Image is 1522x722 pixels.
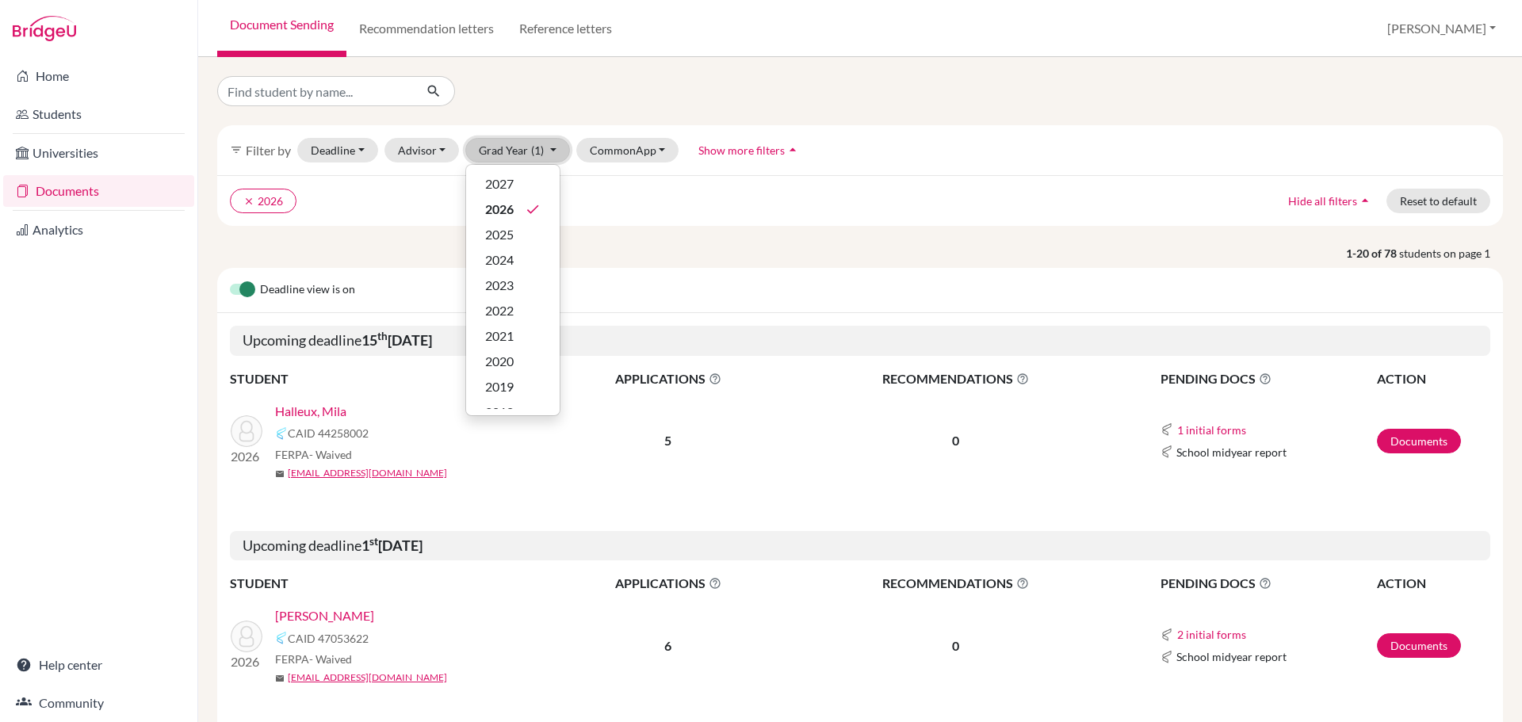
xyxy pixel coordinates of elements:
p: 0 [790,431,1122,450]
button: 2018 [466,399,560,425]
span: 2019 [485,377,514,396]
a: [EMAIL_ADDRESS][DOMAIN_NAME] [288,670,447,685]
sup: th [377,330,388,342]
img: Common App logo [1161,423,1173,436]
button: 2019 [466,374,560,399]
b: 5 [664,433,671,448]
button: 2025 [466,222,560,247]
button: Advisor [384,138,460,162]
button: 2020 [466,349,560,374]
button: 2024 [466,247,560,273]
b: 1 [DATE] [361,537,423,554]
a: Documents [1377,633,1461,658]
span: 2023 [485,276,514,295]
input: Find student by name... [217,76,414,106]
span: FERPA [275,651,352,667]
span: PENDING DOCS [1161,369,1375,388]
span: CAID 47053622 [288,630,369,647]
a: [EMAIL_ADDRESS][DOMAIN_NAME] [288,466,447,480]
i: filter_list [230,143,243,156]
span: Hide all filters [1288,194,1357,208]
button: Show more filtersarrow_drop_up [685,138,814,162]
span: APPLICATIONS [548,369,789,388]
button: 2 initial forms [1176,625,1247,644]
sup: st [369,535,378,548]
span: mail [275,674,285,683]
button: 2027 [466,171,560,197]
strong: 1-20 of 78 [1346,245,1399,262]
button: Hide all filtersarrow_drop_up [1275,189,1386,213]
img: Common App logo [1161,651,1173,663]
span: APPLICATIONS [548,574,789,593]
i: clear [243,196,254,207]
span: 2018 [485,403,514,422]
button: 1 initial forms [1176,421,1247,439]
button: 2022 [466,298,560,323]
div: Grad Year(1) [465,164,560,416]
a: Community [3,687,194,719]
p: 2026 [231,447,262,466]
p: 2026 [231,652,262,671]
span: School midyear report [1176,444,1287,460]
span: 2020 [485,352,514,371]
span: 2027 [485,174,514,193]
span: 2026 [485,200,514,219]
th: STUDENT [230,573,547,594]
span: RECOMMENDATIONS [790,574,1122,593]
span: Show more filters [698,143,785,157]
span: 2024 [485,250,514,269]
b: 6 [664,638,671,653]
a: [PERSON_NAME] [275,606,374,625]
a: Students [3,98,194,130]
span: - Waived [309,448,352,461]
img: Patterson, Lucy [231,621,262,652]
span: Filter by [246,143,291,158]
i: arrow_drop_up [1357,193,1373,208]
a: Analytics [3,214,194,246]
a: Universities [3,137,194,169]
a: Help center [3,649,194,681]
button: Reset to default [1386,189,1490,213]
th: STUDENT [230,369,547,389]
span: 2025 [485,225,514,244]
span: 2022 [485,301,514,320]
span: RECOMMENDATIONS [790,369,1122,388]
span: Deadline view is on [260,281,355,300]
span: - Waived [309,652,352,666]
button: clear2026 [230,189,296,213]
a: Home [3,60,194,92]
img: Common App logo [275,632,288,644]
img: Common App logo [1161,628,1173,641]
h5: Upcoming deadline [230,326,1490,356]
button: Deadline [297,138,378,162]
img: Bridge-U [13,16,76,41]
button: [PERSON_NAME] [1380,13,1503,44]
b: 15 [DATE] [361,331,432,349]
a: Documents [3,175,194,207]
th: ACTION [1376,369,1490,389]
span: mail [275,469,285,479]
span: (1) [531,143,544,157]
button: 2023 [466,273,560,298]
span: FERPA [275,446,352,463]
p: 0 [790,636,1122,655]
img: Common App logo [1161,445,1173,458]
h5: Upcoming deadline [230,531,1490,561]
i: arrow_drop_up [785,142,801,158]
span: CAID 44258002 [288,425,369,441]
th: ACTION [1376,573,1490,594]
button: CommonApp [576,138,679,162]
span: PENDING DOCS [1161,574,1375,593]
button: 2026done [466,197,560,222]
img: Halleux, Mila [231,415,262,447]
span: School midyear report [1176,648,1287,665]
i: done [525,201,541,217]
a: Halleux, Mila [275,402,346,421]
button: Grad Year(1) [465,138,570,162]
span: 2021 [485,327,514,346]
span: students on page 1 [1399,245,1503,262]
a: Documents [1377,429,1461,453]
button: 2021 [466,323,560,349]
img: Common App logo [275,427,288,440]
